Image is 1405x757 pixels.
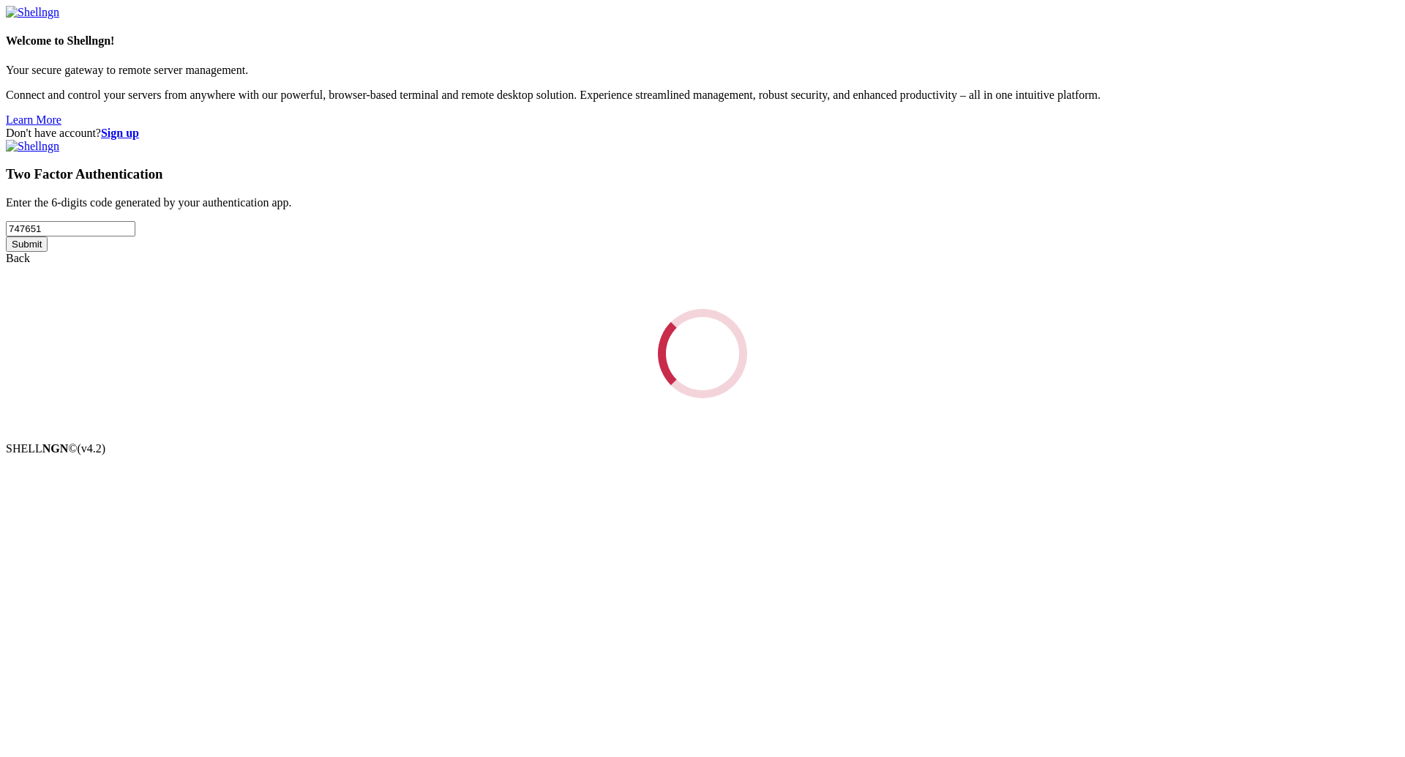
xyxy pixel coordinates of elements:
img: Shellngn [6,6,59,19]
div: Don't have account? [6,127,1399,140]
span: SHELL © [6,442,105,455]
p: Enter the 6-digits code generated by your authentication app. [6,196,1399,209]
a: Back [6,252,30,264]
img: Shellngn [6,140,59,153]
a: Learn More [6,113,61,126]
div: Loading... [652,303,753,404]
h3: Two Factor Authentication [6,166,1399,182]
h4: Welcome to Shellngn! [6,34,1399,48]
input: Two factor code [6,221,135,236]
input: Submit [6,236,48,252]
span: 4.2.0 [78,442,106,455]
p: Your secure gateway to remote server management. [6,64,1399,77]
p: Connect and control your servers from anywhere with our powerful, browser-based terminal and remo... [6,89,1399,102]
a: Sign up [101,127,139,139]
b: NGN [42,442,69,455]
